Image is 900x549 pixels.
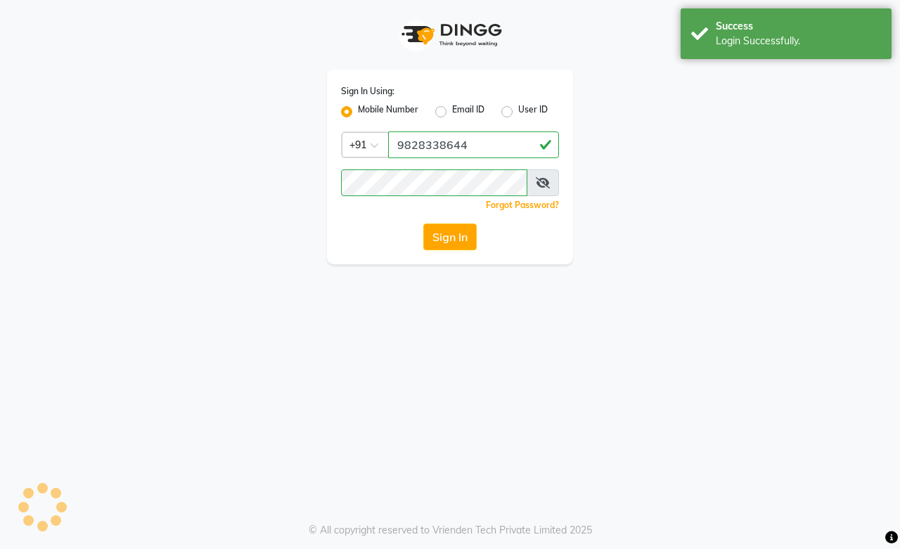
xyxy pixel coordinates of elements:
[452,103,484,120] label: Email ID
[423,224,477,250] button: Sign In
[388,131,559,158] input: Username
[358,103,418,120] label: Mobile Number
[486,200,559,210] a: Forgot Password?
[716,34,881,49] div: Login Successfully.
[716,19,881,34] div: Success
[394,14,506,56] img: logo1.svg
[341,169,527,196] input: Username
[341,85,394,98] label: Sign In Using:
[518,103,548,120] label: User ID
